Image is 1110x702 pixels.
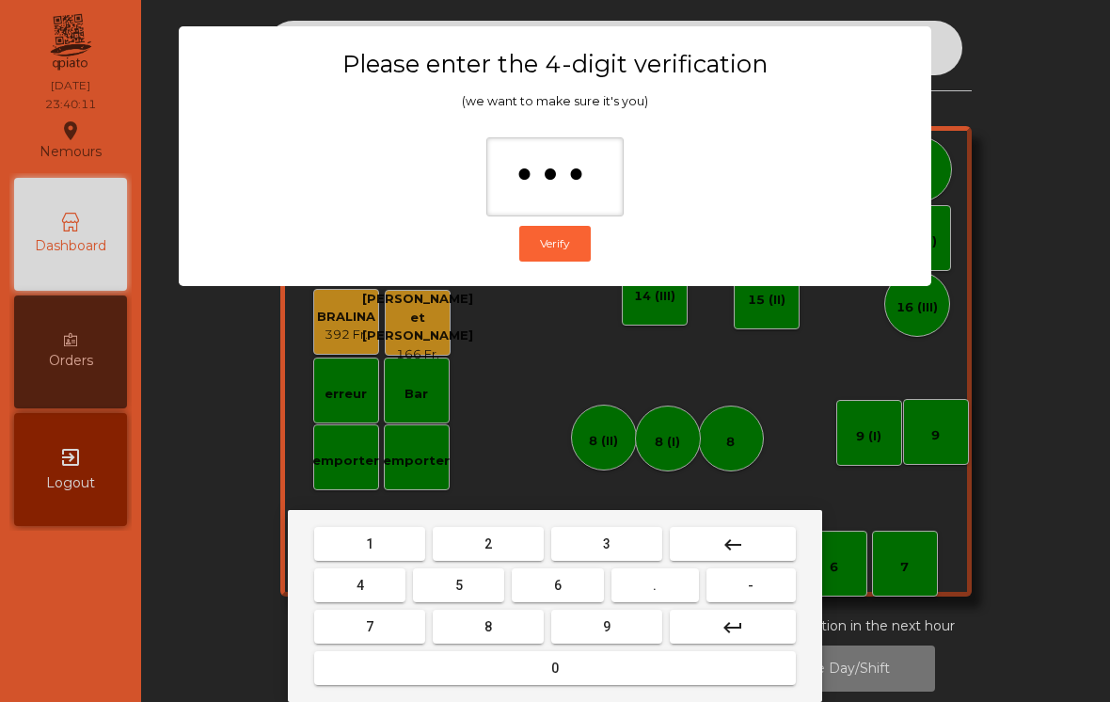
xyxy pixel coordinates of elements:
span: . [653,578,657,593]
span: 5 [455,578,463,593]
button: 7 [314,610,425,644]
button: 4 [314,568,405,602]
span: 4 [357,578,364,593]
button: Verify [519,226,591,262]
span: 9 [603,619,610,634]
span: 8 [484,619,492,634]
span: 6 [554,578,562,593]
button: 9 [551,610,662,644]
button: 8 [433,610,544,644]
button: 0 [314,651,796,685]
button: 3 [551,527,662,561]
h3: Please enter the 4-digit verification [215,49,895,79]
span: 0 [551,661,559,676]
span: - [748,578,753,593]
button: 6 [512,568,603,602]
button: 1 [314,527,425,561]
button: - [706,568,796,602]
button: . [611,568,699,602]
mat-icon: keyboard_backspace [721,534,744,556]
span: 1 [366,536,373,551]
button: 2 [433,527,544,561]
button: 5 [413,568,504,602]
span: 2 [484,536,492,551]
span: (we want to make sure it's you) [462,94,648,108]
mat-icon: keyboard_return [721,616,744,639]
span: 3 [603,536,610,551]
span: 7 [366,619,373,634]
